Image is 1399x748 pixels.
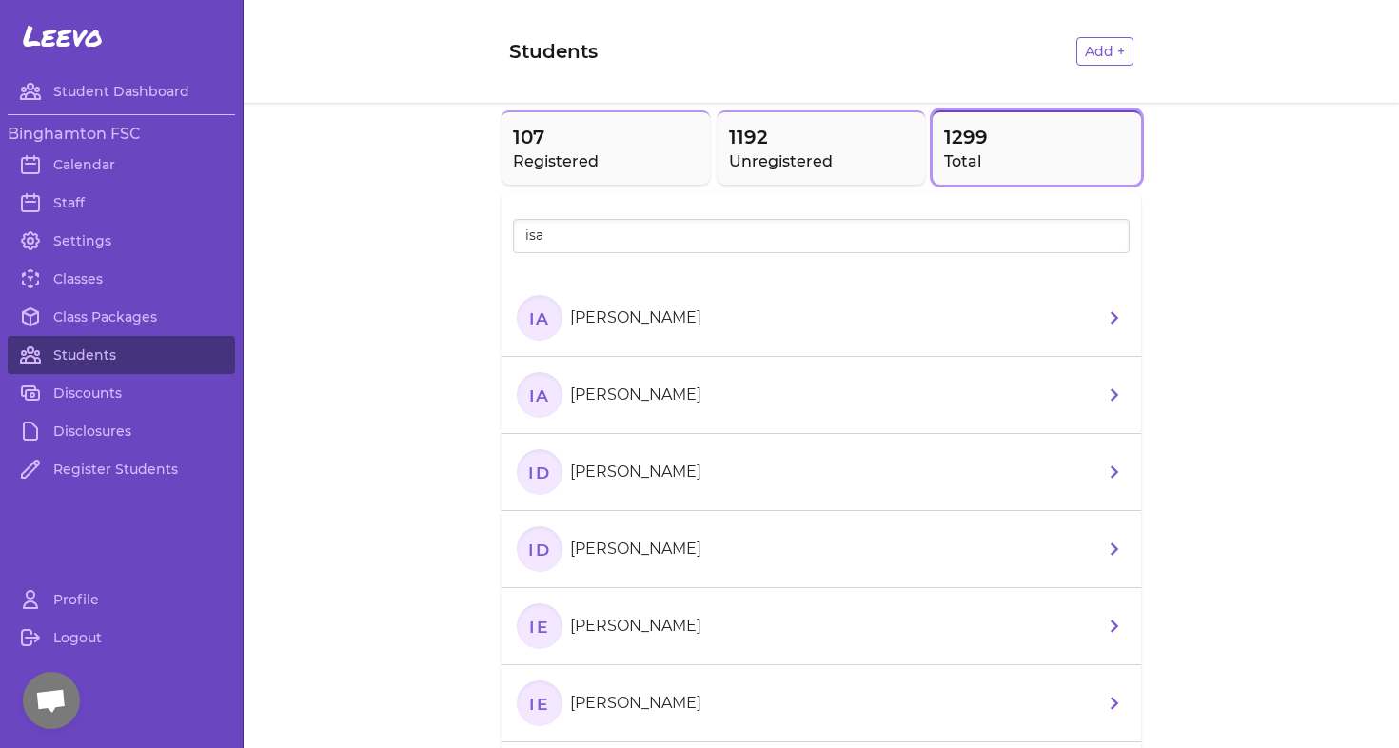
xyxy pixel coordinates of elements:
[502,511,1141,588] a: ID[PERSON_NAME]
[1076,37,1133,66] button: Add +
[8,123,235,146] h3: Binghamton FSC
[8,619,235,657] a: Logout
[8,374,235,412] a: Discounts
[502,665,1141,742] a: IE[PERSON_NAME]
[729,150,915,173] h2: Unregistered
[570,615,701,638] p: [PERSON_NAME]
[528,539,550,559] text: ID
[8,298,235,336] a: Class Packages
[502,434,1141,511] a: ID[PERSON_NAME]
[529,384,550,404] text: IA
[528,462,550,482] text: ID
[8,222,235,260] a: Settings
[729,124,915,150] span: 1192
[933,110,1141,185] button: 1299Total
[502,110,710,185] button: 107Registered
[8,260,235,298] a: Classes
[8,72,235,110] a: Student Dashboard
[8,146,235,184] a: Calendar
[529,616,549,636] text: IE
[513,124,699,150] span: 107
[718,110,926,185] button: 1192Unregistered
[570,384,701,406] p: [PERSON_NAME]
[570,461,701,483] p: [PERSON_NAME]
[23,19,103,53] span: Leevo
[570,692,701,715] p: [PERSON_NAME]
[23,672,80,729] div: Open chat
[944,124,1130,150] span: 1299
[8,450,235,488] a: Register Students
[502,357,1141,434] a: IA[PERSON_NAME]
[513,219,1130,253] input: Search all students by name...
[570,306,701,329] p: [PERSON_NAME]
[570,538,701,561] p: [PERSON_NAME]
[502,280,1141,357] a: IA[PERSON_NAME]
[502,588,1141,665] a: IE[PERSON_NAME]
[8,336,235,374] a: Students
[944,150,1130,173] h2: Total
[529,307,550,327] text: IA
[513,150,699,173] h2: Registered
[8,581,235,619] a: Profile
[8,412,235,450] a: Disclosures
[8,184,235,222] a: Staff
[529,693,549,713] text: IE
